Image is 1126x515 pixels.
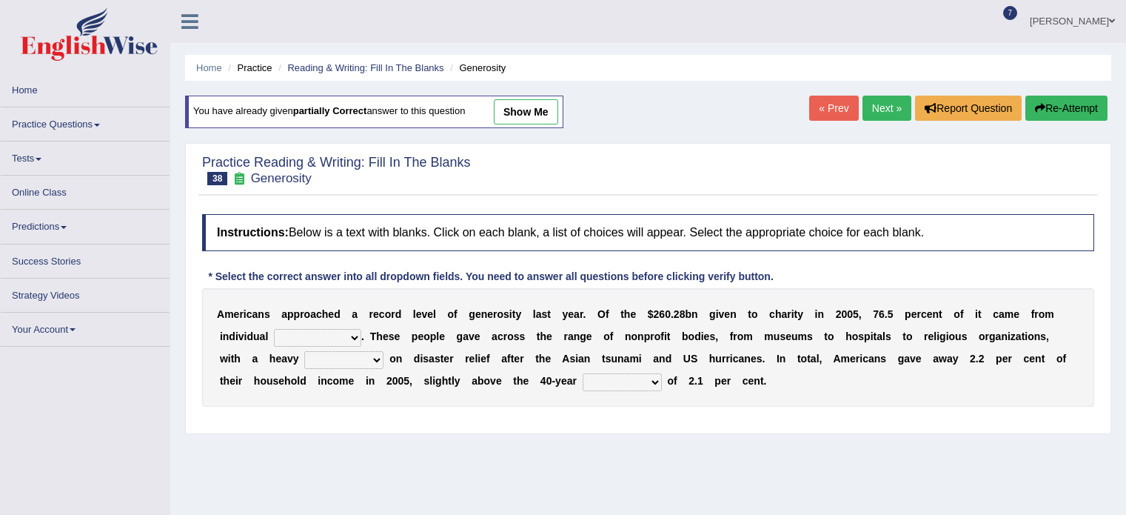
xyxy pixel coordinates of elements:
b: e [416,308,422,320]
b: e [586,330,592,342]
b: b [682,330,688,342]
b: T [370,330,377,342]
b: s [389,330,395,342]
b: e [487,308,493,320]
b: o [751,308,758,320]
b: s [606,353,611,365]
b: r [924,330,928,342]
b: o [737,330,744,342]
a: Reading & Writing: Fill In The Blanks [287,62,443,73]
b: h [269,353,276,365]
b: i [420,353,423,365]
b: s [858,330,864,342]
b: 2 [836,308,842,320]
b: i [575,353,578,365]
b: r [722,353,725,365]
b: r [239,308,243,320]
b: n [625,330,631,342]
b: d [414,353,420,365]
b: u [715,353,722,365]
b: t [620,308,624,320]
b: e [394,330,400,342]
b: f [960,308,964,320]
b: c [769,308,775,320]
b: a [492,330,497,342]
b: l [413,308,416,320]
b: t [602,353,606,365]
b: e [275,353,281,365]
b: t [535,353,539,365]
b: r [787,308,791,320]
b: e [514,353,520,365]
b: v [238,330,244,342]
div: You have already given answer to this question [185,96,563,128]
a: Your Account [1,313,170,342]
b: U [683,353,691,365]
b: s [541,308,547,320]
a: Strategy Videos [1,279,170,308]
b: a [1016,330,1022,342]
b: Instructions: [217,226,289,239]
b: h [775,308,782,320]
b: i [664,330,667,342]
b: r [580,308,583,320]
b: g [469,308,475,320]
b: n [223,330,229,342]
a: show me [494,99,558,124]
b: e [927,308,933,320]
b: O [597,308,606,320]
b: d [334,308,341,320]
b: u [955,330,962,342]
button: Re-Attempt [1025,96,1107,121]
b: a [252,353,258,365]
b: d [247,330,253,342]
b: t [440,353,444,365]
b: h [376,330,383,342]
b: c [247,308,252,320]
b: l [882,330,885,342]
b: a [501,353,507,365]
b: t [511,353,515,365]
b: t [748,308,751,320]
b: h [322,308,329,320]
a: Predictions [1,210,170,239]
b: r [1034,308,1038,320]
b: p [864,330,871,342]
b: a [653,353,659,365]
b: i [244,330,247,342]
b: n [637,330,644,342]
b: u [791,330,798,342]
b: a [310,308,316,320]
b: a [252,308,258,320]
b: e [383,330,389,342]
b: g [939,330,946,342]
a: Home [196,62,222,73]
a: Success Stories [1,245,170,273]
b: r [985,330,989,342]
b: p [287,308,294,320]
b: n [258,308,264,320]
b: n [481,308,488,320]
b: v [287,353,293,365]
b: r [650,330,654,342]
b: a [781,308,787,320]
b: n [659,353,666,365]
b: a [463,330,469,342]
b: t [874,330,877,342]
b: 5 [853,308,859,320]
b: m [743,330,752,342]
b: r [503,330,507,342]
b: a [429,353,435,365]
b: n [617,353,624,365]
b: l [265,330,268,342]
b: r [391,308,395,320]
b: w [220,353,228,365]
b: c [379,308,385,320]
b: o [385,308,392,320]
b: y [797,308,803,320]
b: m [764,330,773,342]
span: 38 [207,172,227,185]
b: f [454,308,458,320]
b: f [610,330,614,342]
b: a [260,330,266,342]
